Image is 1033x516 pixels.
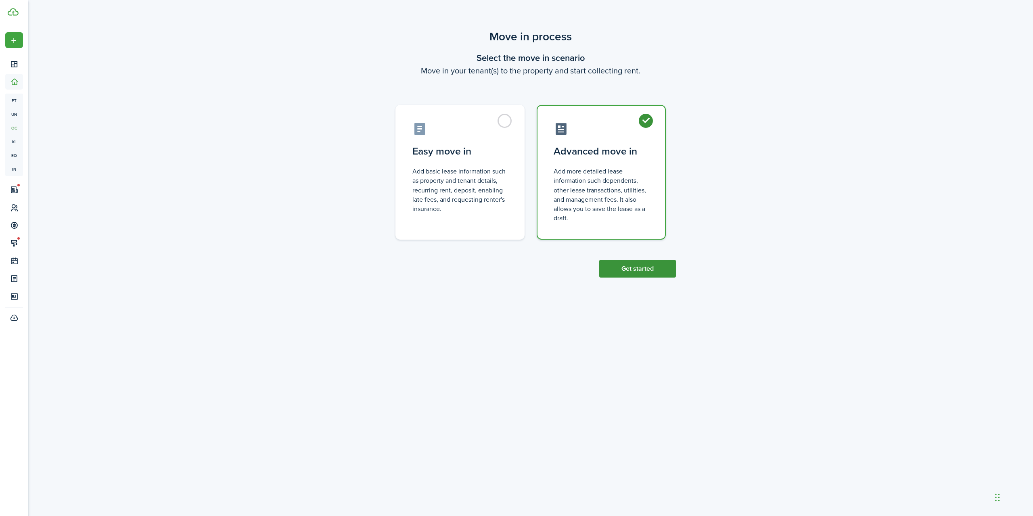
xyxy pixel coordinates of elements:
wizard-step-header-title: Select the move in scenario [385,51,676,65]
a: in [5,162,23,176]
a: oc [5,121,23,135]
a: un [5,107,23,121]
scenario-title: Move in process [385,28,676,45]
control-radio-card-description: Add more detailed lease information such dependents, other lease transactions, utilities, and man... [554,167,649,223]
a: pt [5,94,23,107]
control-radio-card-description: Add basic lease information such as property and tenant details, recurring rent, deposit, enablin... [412,167,508,213]
button: Open menu [5,32,23,48]
div: Drag [995,485,1000,510]
control-radio-card-title: Advanced move in [554,144,649,159]
a: eq [5,148,23,162]
iframe: Chat Widget [899,429,1033,516]
a: kl [5,135,23,148]
control-radio-card-title: Easy move in [412,144,508,159]
img: TenantCloud [8,8,19,16]
wizard-step-header-description: Move in your tenant(s) to the property and start collecting rent. [385,65,676,77]
button: Get started [599,260,676,278]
